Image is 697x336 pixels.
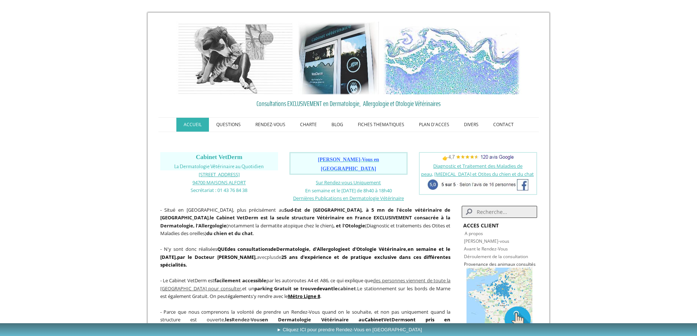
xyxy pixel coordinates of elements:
strong: le [210,214,214,221]
a: A propos [465,230,483,237]
span: Cabinet VetDerm [196,154,242,161]
a: Avant le Rendez-Vous [464,246,508,252]
strong: les [225,316,262,323]
span: s [260,316,262,323]
span: ► Cliquez ICI pour prendre Rendez-Vous en [GEOGRAPHIC_DATA] [277,327,422,332]
a: RENDEZ-VOUS [248,118,293,132]
span: , [176,254,177,260]
a: Déroulement de la consultation [464,253,528,260]
strong: 25 ans d'expérience et de pratique exclusive dans ces différentes spécialités. [160,254,451,268]
span: 👉 [442,155,514,161]
span: également [228,293,251,299]
a: BLOG [324,118,351,132]
strong: accessible [242,277,266,284]
a: QUESTIONS [209,118,248,132]
a: Métro Ligne 8 [288,293,320,299]
b: France EXCLUSIVEMENT consacrée à la Dermatologie, l'Allergologie [160,214,451,229]
b: , [177,254,257,260]
a: Consultations EXCLUSIVEMENT en Dermatologie, Allergologie et Otologie Vétérinaires [160,98,537,109]
span: La Dermatologie Vétérinaire au Quotidien [174,164,264,169]
span: plus [267,254,276,260]
span: En semaine et le [DATE] de 8h40 à 18h40 [305,187,392,194]
span: facilement [214,277,241,284]
a: CHARTE [293,118,324,132]
a: [MEDICAL_DATA] et Otites du chien et du chat [434,171,534,177]
strong: des [227,246,235,252]
a: [PERSON_NAME]-Vous en [GEOGRAPHIC_DATA] [318,157,379,171]
span: des animaux consultés [489,261,536,267]
span: . [288,293,321,299]
span: parking Gratuit se trouve le [254,285,356,292]
span: Cabinet [365,316,383,323]
a: des personnes viennent de toute la [GEOGRAPHIC_DATA] pour consulter [160,277,451,292]
a: Allergologie [317,246,345,252]
a: rovenance [466,261,488,267]
b: , et l'Otologie [333,222,365,229]
span: - Parce que nous comprenons la volonté de prendre un Rendez-Vous quand on le souhaite, et non pas... [160,309,451,323]
strong: ACCES CLIENT [463,222,499,229]
a: CONTACT [486,118,521,132]
a: consultations [237,246,270,252]
input: Search [462,206,537,218]
span: en Dermatologie Vétérinaire au VetDerm [262,316,405,323]
a: 94700 MAISONS ALFORT [192,179,246,186]
a: FICHES THEMATIQUES [351,118,412,132]
span: - Situé en [GEOGRAPHIC_DATA], plus précisément au , (notamment la dermatite atopique chez le chie... [160,207,451,237]
strong: du chien et du chat [206,230,253,237]
span: - N'y sont donc réalisées [160,246,451,268]
a: aire [397,246,406,252]
span: . [356,285,357,292]
span: - Le Cabinet VetDerm est par les autoroutes A4 et A86, ce qui explique que et un Le stationnement... [160,277,451,299]
span: en semaine et le [DATE] [160,246,451,260]
a: [STREET_ADDRESS] [199,171,240,178]
b: Cabinet VetDerm est la seule structure Vétérinaire en [216,214,353,221]
span: Secrétariat : 01 43 76 84 38 [191,187,247,193]
strong: Sud-Est de [GEOGRAPHIC_DATA], à 5 mn de l'école vétérinaire de [GEOGRAPHIC_DATA] [160,207,451,221]
a: PLAN D'ACCES [412,118,457,132]
strong: de , d' et d' [237,246,397,252]
span: ou [254,316,260,323]
a: Diagnostic et Traitement des Maladies de peau, [421,163,523,177]
span: avec de [160,246,451,268]
span: P [464,261,466,267]
span: par le Docteur [PERSON_NAME] [177,254,255,260]
a: ACCUEIL [176,118,209,132]
a: Dernières Publications en Dermatologie Vétérinaire [293,195,404,201]
a: DIVERS [457,118,486,132]
a: [PERSON_NAME]-vous [464,238,509,244]
span: , [160,277,451,292]
strong: , [406,246,408,252]
span: cabinet [338,285,356,292]
a: Otologie Vétérin [356,246,397,252]
a: Dermatologie [276,246,309,252]
span: Rendez-V [232,316,254,323]
a: Sur Rendez-vous Uniquement [316,179,381,186]
strong: QUE [217,246,227,252]
span: devant [316,285,333,292]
